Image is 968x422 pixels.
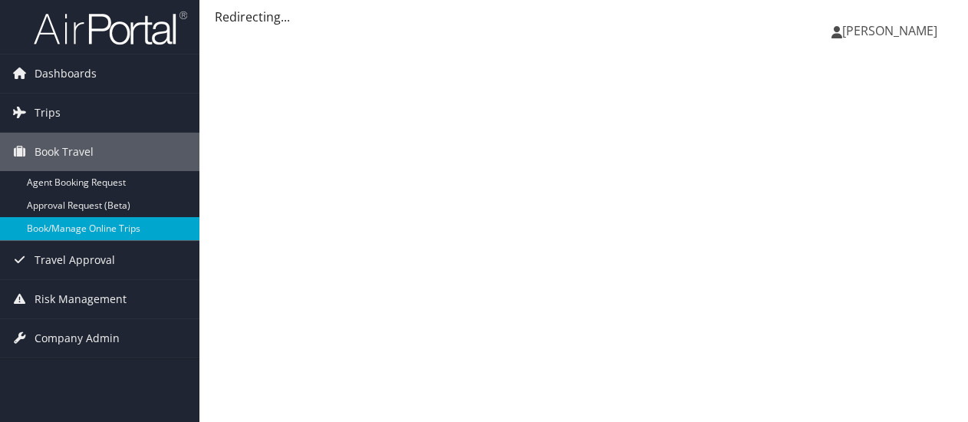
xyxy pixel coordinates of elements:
[35,319,120,358] span: Company Admin
[35,94,61,132] span: Trips
[34,10,187,46] img: airportal-logo.png
[35,241,115,279] span: Travel Approval
[35,280,127,318] span: Risk Management
[35,133,94,171] span: Book Travel
[842,22,937,39] span: [PERSON_NAME]
[35,54,97,93] span: Dashboards
[831,8,953,54] a: [PERSON_NAME]
[215,8,953,26] div: Redirecting...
